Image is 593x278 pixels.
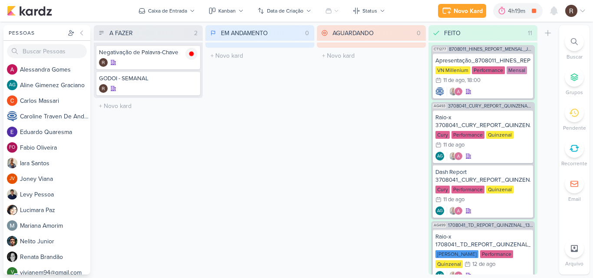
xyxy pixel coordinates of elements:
[508,7,528,16] div: 4h19m
[437,209,443,213] p: AG
[454,87,463,96] img: Alessandra Gomes
[20,159,90,168] div: I a r a S a n t o s
[20,221,90,230] div: M a r i a n a A m o r i m
[435,57,530,65] div: Apresentação_8708011_HINES_REPORT_MENSAL_JULHO
[465,78,481,83] div: , 18:00
[443,142,465,148] div: 11 de ago
[96,100,201,112] input: + Novo kard
[435,114,530,129] div: Raio-x 3708041_CURY_REPORT_QUINZENAL_12.08
[99,84,108,93] div: Criador(a): Rafael Dornelles
[454,152,463,160] img: Alessandra Gomes
[7,127,17,137] img: Eduardo Quaresma
[568,195,581,203] p: Email
[7,44,87,58] input: Buscar Pessoas
[433,223,446,228] span: AG499
[451,186,484,193] div: Performance
[447,152,463,160] div: Colaboradores: Iara Santos, Alessandra Gomes
[435,206,444,215] div: Criador(a): Aline Gimenez Graciano
[9,83,16,88] p: AG
[559,32,590,61] li: Ctrl + F
[20,174,90,183] div: J o n e y V i a n a
[435,131,450,139] div: Cury
[567,53,583,61] p: Buscar
[191,29,201,38] div: 2
[449,152,458,160] img: Iara Santos
[433,47,447,52] span: CT1277
[447,87,463,96] div: Colaboradores: Iara Santos, Alessandra Gomes
[413,29,424,38] div: 0
[563,124,586,132] p: Pendente
[566,88,583,96] p: Grupos
[20,96,90,105] div: C a r l o s M a s s a r i
[99,49,198,56] div: Negativação de Palavra-Chave
[20,252,90,262] div: R e n a t a B r a n d ã o
[7,189,17,200] img: Levy Pessoa
[99,84,108,93] img: Rafael Dornelles
[11,270,14,275] p: v
[7,95,17,106] img: Carlos Massari
[435,152,444,160] div: Aline Gimenez Graciano
[7,173,17,184] div: Joney Viana
[20,237,90,246] div: N e l i t o J u n i o r
[454,7,483,16] div: Novo Kard
[435,168,530,184] div: Dash Report 3708041_CURY_REPORT_QUINZENAL_12.08
[524,29,536,38] div: 11
[99,58,108,67] div: Criador(a): Rafael Dornelles
[435,186,450,193] div: Cury
[435,152,444,160] div: Criador(a): Aline Gimenez Graciano
[7,252,17,262] img: Renata Brandão
[449,206,458,215] img: Iara Santos
[433,104,446,108] span: AG493
[449,47,533,52] span: 8708011_HINES_REPORT_MENSAL_JULHO
[7,142,17,153] div: Fabio Oliveira
[185,48,198,60] img: tracking
[20,81,90,90] div: A l i n e G i m e n e z G r a c i a n o
[472,66,505,74] div: Performance
[449,87,458,96] img: Iara Santos
[435,260,463,268] div: Quinzenal
[7,220,17,231] img: Mariana Amorim
[565,260,583,268] p: Arquivo
[9,145,15,150] p: FO
[7,29,66,37] div: Pessoas
[207,49,313,62] input: + Novo kard
[435,66,470,74] div: VN Millenium
[20,190,90,199] div: L e v y P e s s o a
[472,262,495,267] div: 12 de ago
[7,236,17,246] img: Nelito Junior
[10,177,15,181] p: JV
[20,65,90,74] div: A l e s s a n d r a G o m e s
[99,58,108,67] img: Rafael Dornelles
[437,274,443,278] p: AG
[7,111,17,121] img: Caroline Traven De Andrade
[20,112,90,121] div: C a r o l i n e T r a v e n D e A n d r a d e
[437,154,443,159] p: AG
[435,87,444,96] img: Caroline Traven De Andrade
[480,250,513,258] div: Performance
[454,206,463,215] img: Alessandra Gomes
[435,206,444,215] div: Aline Gimenez Graciano
[20,128,90,137] div: E d u a r d o Q u a r e s m a
[435,233,530,249] div: Raio-x 1708041_TD_REPORT_QUINZENAL_13.08
[302,29,313,38] div: 0
[20,143,90,152] div: F a b i o O l i v e i r a
[448,104,533,108] span: 3708041_CURY_REPORT_QUINZENAL_12.08
[447,206,463,215] div: Colaboradores: Iara Santos, Alessandra Gomes
[451,131,484,139] div: Performance
[7,80,17,90] div: Aline Gimenez Graciano
[20,268,90,277] div: v i v i a n e m 9 4 @ g m a i l . c o m
[319,49,424,62] input: + Novo kard
[565,5,577,17] img: Rafael Dornelles
[435,87,444,96] div: Criador(a): Caroline Traven De Andrade
[435,250,478,258] div: [PERSON_NAME]
[7,158,17,168] img: Iara Santos
[7,6,52,16] img: kardz.app
[99,75,198,82] div: GODOI - SEMANAL
[438,4,486,18] button: Novo Kard
[443,197,465,203] div: 11 de ago
[486,186,514,193] div: Quinzenal
[448,223,533,228] span: 1708041_TD_REPORT_QUINZENAL_13.08
[7,267,17,278] div: vivianem94@gmail.com
[507,66,527,74] div: Mensal
[7,64,17,75] img: Alessandra Gomes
